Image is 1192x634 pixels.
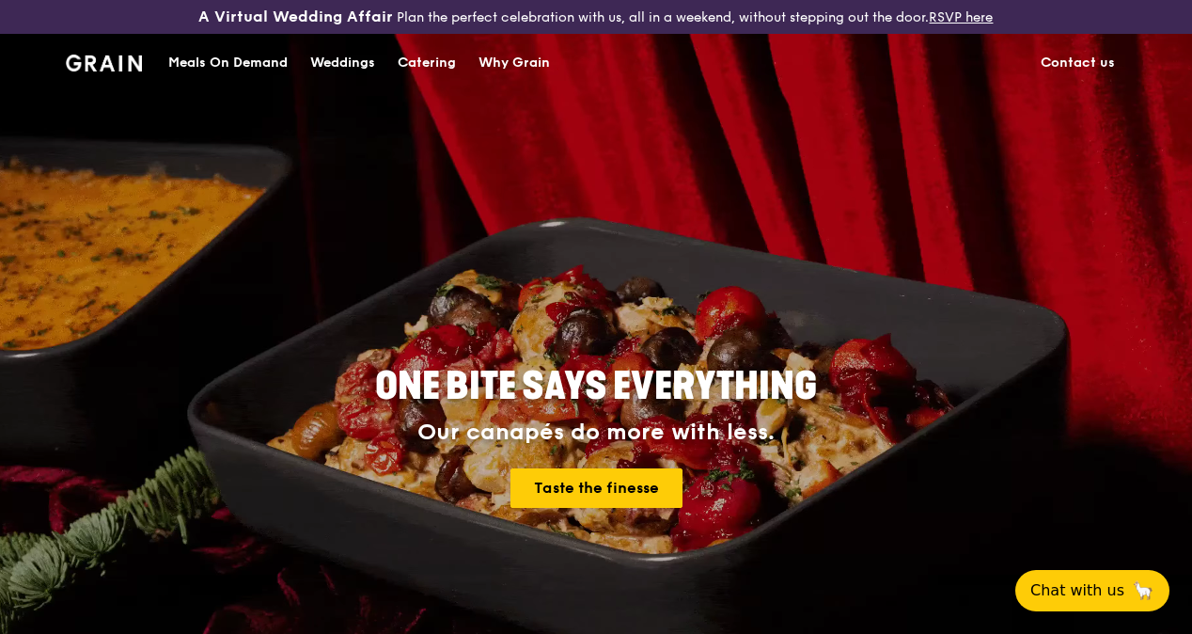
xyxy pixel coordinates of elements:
[198,8,393,26] h3: A Virtual Wedding Affair
[258,420,934,446] div: Our canapés do more with less.
[66,55,142,71] img: Grain
[1132,579,1154,602] span: 🦙
[375,364,817,409] span: ONE BITE SAYS EVERYTHING
[386,35,467,91] a: Catering
[168,35,288,91] div: Meals On Demand
[398,35,456,91] div: Catering
[1029,35,1126,91] a: Contact us
[66,33,142,89] a: GrainGrain
[478,35,550,91] div: Why Grain
[1015,570,1169,611] button: Chat with us🦙
[310,35,375,91] div: Weddings
[1030,579,1124,602] span: Chat with us
[299,35,386,91] a: Weddings
[510,468,682,508] a: Taste the finesse
[929,9,993,25] a: RSVP here
[198,8,993,26] div: Plan the perfect celebration with us, all in a weekend, without stepping out the door.
[467,35,561,91] a: Why Grain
